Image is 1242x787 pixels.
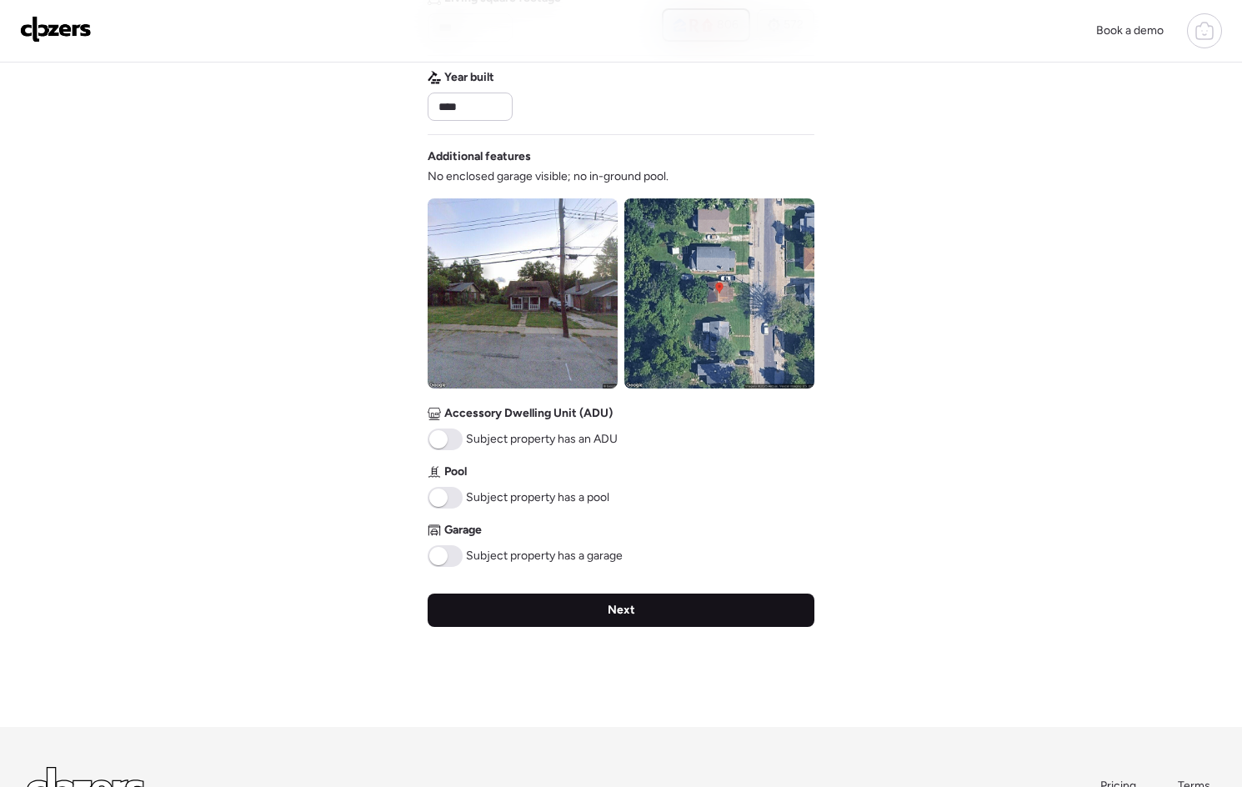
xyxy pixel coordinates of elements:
span: Year built [444,69,494,86]
span: Subject property has an ADU [466,431,618,448]
span: Garage [444,522,482,539]
span: Pool [444,464,467,480]
img: Logo [20,16,92,43]
span: Subject property has a pool [466,489,609,506]
span: No enclosed garage visible; no in-ground pool. [428,168,669,185]
span: Next [608,602,635,619]
span: Accessory Dwelling Unit (ADU) [444,405,613,422]
span: Book a demo [1096,23,1164,38]
span: Additional features [428,148,531,165]
span: Subject property has a garage [466,548,623,564]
